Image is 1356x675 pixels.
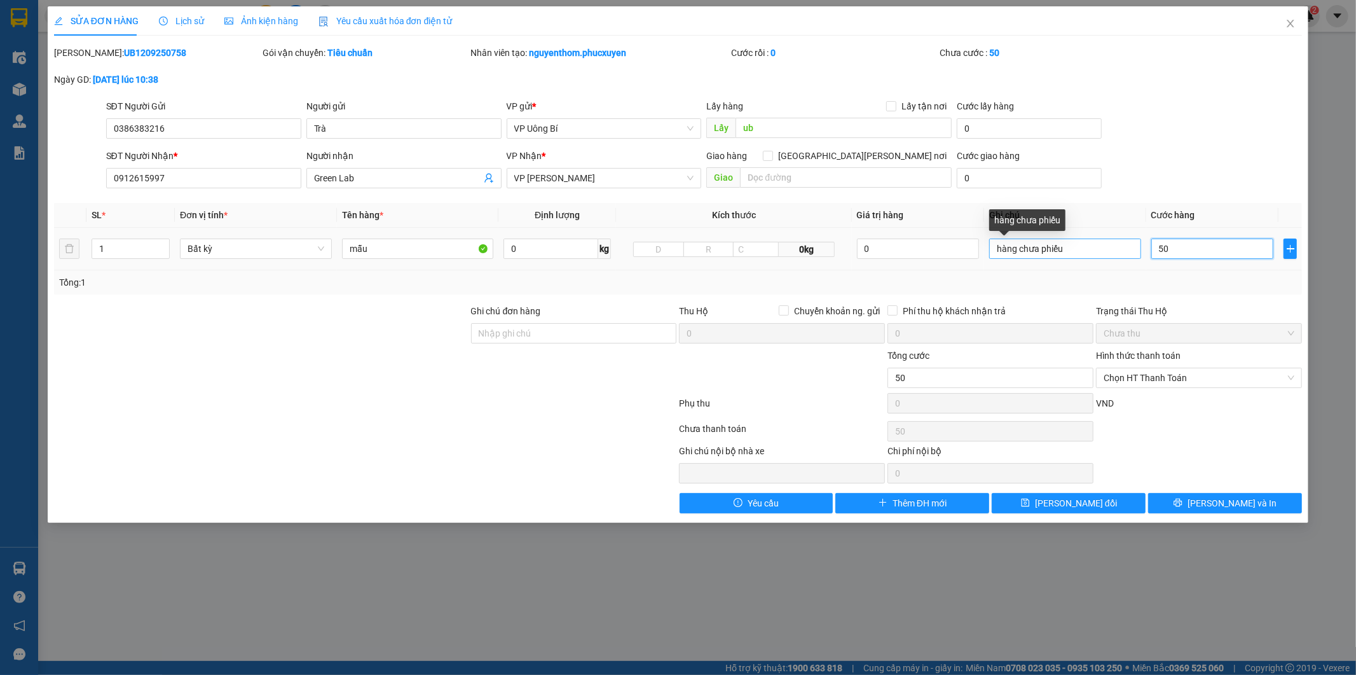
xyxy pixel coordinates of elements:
[188,239,324,258] span: Bất kỳ
[1284,239,1298,259] button: plus
[54,46,260,60] div: [PERSON_NAME]:
[1273,6,1308,42] button: Close
[1104,368,1294,387] span: Chọn HT Thanh Toán
[530,48,627,58] b: nguyenthom.phucxuyen
[263,46,469,60] div: Gói vận chuyển:
[1188,496,1277,510] span: [PERSON_NAME] và In
[896,99,952,113] span: Lấy tận nơi
[706,167,740,188] span: Giao
[318,16,453,26] span: Yêu cầu xuất hóa đơn điện tử
[306,99,502,113] div: Người gửi
[306,149,502,163] div: Người nhận
[989,48,999,58] b: 50
[471,46,729,60] div: Nhân viên tạo:
[342,239,494,259] input: VD: Bàn, Ghế
[706,118,736,138] span: Lấy
[159,16,204,26] span: Lịch sử
[11,85,122,119] span: Gửi hàng Hạ Long: Hotline:
[1096,398,1114,408] span: VND
[1284,244,1297,254] span: plus
[957,168,1102,188] input: Cước giao hàng
[770,48,776,58] b: 0
[1174,498,1182,508] span: printer
[27,60,127,82] strong: 0888 827 827 - 0848 827 827
[733,242,779,257] input: C
[484,173,494,183] span: user-add
[124,48,186,58] b: UB1209250758
[633,242,684,257] input: D
[1285,18,1296,29] span: close
[6,37,128,82] span: Gửi hàng [GEOGRAPHIC_DATA]: Hotline:
[59,239,79,259] button: delete
[327,48,373,58] b: Tiêu chuẩn
[957,101,1014,111] label: Cước lấy hàng
[683,242,734,257] input: R
[159,17,168,25] span: clock-circle
[887,444,1093,463] div: Chi phí nội bộ
[1104,324,1294,343] span: Chưa thu
[471,306,541,316] label: Ghi chú đơn hàng
[678,396,887,419] div: Phụ thu
[507,151,542,161] span: VP Nhận
[13,6,120,34] strong: Công ty TNHH Phúc Xuyên
[1096,304,1302,318] div: Trạng thái Thu Hộ
[740,167,952,188] input: Dọc đường
[680,493,833,513] button: exclamation-circleYêu cầu
[93,74,158,85] b: [DATE] lúc 10:38
[893,496,947,510] span: Thêm ĐH mới
[957,151,1020,161] label: Cước giao hàng
[1151,210,1195,220] span: Cước hàng
[989,209,1065,231] div: hàng chưa phiếu
[471,323,677,344] input: Ghi chú đơn hàng
[1096,351,1181,361] label: Hình thức thanh toán
[507,99,702,113] div: VP gửi
[92,210,102,220] span: SL
[731,46,937,60] div: Cước rồi :
[54,16,139,26] span: SỬA ĐƠN HÀNG
[736,118,952,138] input: Dọc đường
[318,17,329,27] img: icon
[957,118,1102,139] input: Cước lấy hàng
[679,306,708,316] span: Thu Hộ
[180,210,228,220] span: Đơn vị tính
[734,498,743,508] span: exclamation-circle
[773,149,952,163] span: [GEOGRAPHIC_DATA][PERSON_NAME] nơi
[54,17,63,25] span: edit
[712,210,756,220] span: Kích thước
[106,149,301,163] div: SĐT Người Nhận
[706,151,747,161] span: Giao hàng
[789,304,885,318] span: Chuyển khoản ng. gửi
[535,210,580,220] span: Định lượng
[984,203,1146,228] th: Ghi chú
[992,493,1146,513] button: save[PERSON_NAME] đổi
[779,242,835,257] span: 0kg
[887,351,929,361] span: Tổng cước
[1021,498,1030,508] span: save
[678,422,887,444] div: Chưa thanh toán
[598,239,611,259] span: kg
[989,239,1141,259] input: Ghi Chú
[748,496,779,510] span: Yêu cầu
[879,498,887,508] span: plus
[54,73,260,87] div: Ngày GD:
[106,99,301,113] div: SĐT Người Gửi
[1035,496,1117,510] span: [PERSON_NAME] đổi
[679,444,885,463] div: Ghi chú nội bộ nhà xe
[224,16,298,26] span: Ảnh kiện hàng
[857,210,904,220] span: Giá trị hàng
[706,101,743,111] span: Lấy hàng
[342,210,383,220] span: Tên hàng
[224,17,233,25] span: picture
[59,275,523,289] div: Tổng: 1
[6,48,128,71] strong: 024 3236 3236 -
[940,46,1146,60] div: Chưa cước :
[514,119,694,138] span: VP Uông Bí
[898,304,1011,318] span: Phí thu hộ khách nhận trả
[514,169,694,188] span: VP Minh Khai
[1148,493,1302,513] button: printer[PERSON_NAME] và In
[835,493,989,513] button: plusThêm ĐH mới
